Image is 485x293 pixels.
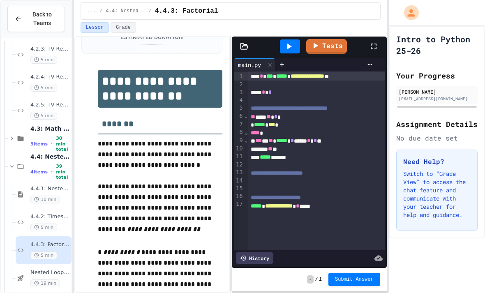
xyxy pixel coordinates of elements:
div: My Account [395,3,421,22]
div: 17 [234,200,244,208]
div: 6 [234,112,244,120]
div: 16 [234,192,244,201]
div: 4 [234,96,244,104]
span: Fold line [244,129,248,136]
span: ... [88,8,97,14]
div: 12 [234,161,244,168]
span: 3 items [30,141,48,147]
span: Fold line [244,137,248,143]
span: 1 [319,276,322,283]
span: 4.4: Nested Loops [106,8,145,14]
span: 4.2.5: TV Remote III [30,102,70,108]
span: 10 min [30,196,60,203]
span: 4.4.3: Factorial [155,6,218,16]
button: Grade [111,22,136,33]
span: 5 min [30,112,57,120]
p: Switch to "Grade View" to access the chat feature and communicate with your teacher for help and ... [403,170,471,219]
span: Back to Teams [27,10,58,28]
span: Nested Loops - Quiz [30,269,70,276]
span: Fold line [244,113,248,119]
div: [EMAIL_ADDRESS][DOMAIN_NAME] [399,96,475,102]
span: • [51,141,53,147]
span: / [149,8,152,14]
div: 5 [234,104,244,112]
div: main.py [234,60,265,69]
div: 9 [234,136,244,145]
span: - [307,275,313,284]
span: 5 min [30,56,57,64]
div: 3 [234,88,244,97]
span: 4.4.1: Nested Loops [30,185,70,192]
span: 4.3: Math with Loops [30,125,70,132]
div: 8 [234,128,244,136]
span: 39 min total [56,164,70,180]
span: 4.4.2: Times Table [30,213,70,220]
span: Submit Answer [335,276,374,283]
span: 5 min [30,224,57,231]
div: 2 [234,81,244,88]
span: 4.2.4: TV Remote II [30,74,70,81]
span: 5 min [30,251,57,259]
div: Estimated Duration [120,33,183,41]
h2: Your Progress [396,70,478,81]
div: 15 [234,185,244,192]
span: 4.4.3: Factorial [30,241,70,248]
span: 5 min [30,84,57,92]
button: Back to Teams [7,6,65,32]
div: 14 [234,177,244,185]
h1: Intro to Python 25-26 [396,33,478,56]
div: [PERSON_NAME] [399,88,475,95]
span: • [51,168,53,175]
div: 11 [234,152,244,161]
span: 30 min total [56,136,70,152]
span: 19 min [30,279,60,287]
button: Lesson [81,22,109,33]
span: 4 items [30,169,48,175]
div: History [236,252,273,264]
button: Submit Answer [328,273,380,286]
span: / [315,276,318,283]
span: 4.4: Nested Loops [30,153,70,160]
span: 4.2.3: TV Remote I [30,46,70,53]
div: No due date set [396,133,478,143]
h3: Need Help? [403,157,471,166]
div: 1 [234,72,244,81]
div: 10 [234,145,244,153]
span: / [99,8,102,14]
div: 7 [234,120,244,129]
div: 13 [234,168,244,177]
div: main.py [234,58,275,71]
h2: Assignment Details [396,118,478,130]
a: Tests [306,39,347,54]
